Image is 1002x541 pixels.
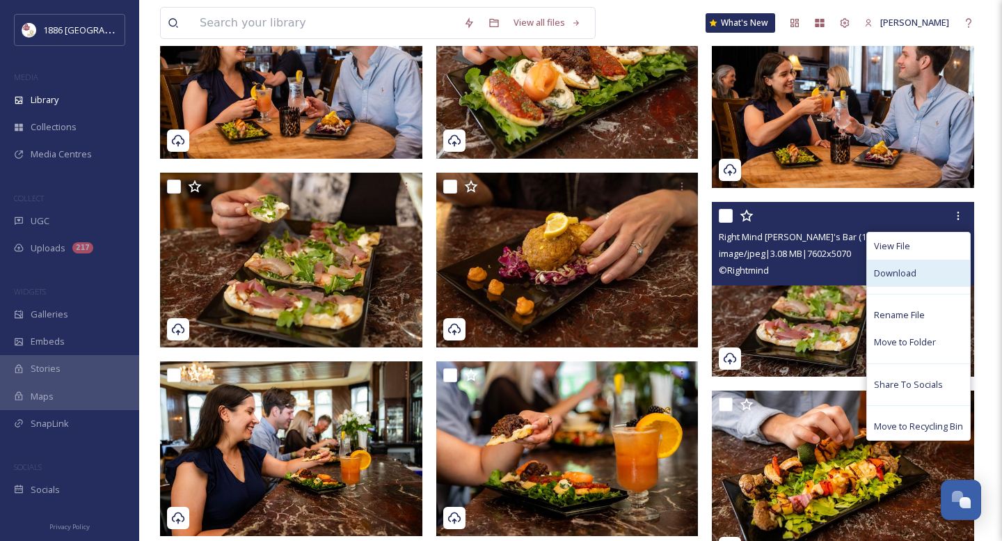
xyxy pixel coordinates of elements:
[880,16,949,29] span: [PERSON_NAME]
[72,242,93,253] div: 217
[31,214,49,228] span: UGC
[31,390,54,403] span: Maps
[436,361,699,537] img: Right Mind Govenor's Bar (9)-Rightmind.jpg
[436,173,699,348] img: Right Mind Govenor's Bar (11)-Rightmind.jpg
[874,336,936,349] span: Move to Folder
[31,148,92,161] span: Media Centres
[719,264,769,276] span: © Rightmind
[874,240,910,253] span: View File
[719,230,932,243] span: Right Mind [PERSON_NAME]'s Bar (13)-Rightmind.jpg
[706,13,775,33] a: What's New
[31,335,65,348] span: Embeds
[31,483,60,496] span: Socials
[857,9,956,36] a: [PERSON_NAME]
[31,362,61,375] span: Stories
[14,72,38,82] span: MEDIA
[49,517,90,534] a: Privacy Policy
[14,193,44,203] span: COLLECT
[43,23,153,36] span: 1886 [GEOGRAPHIC_DATA]
[31,93,58,107] span: Library
[719,247,851,260] span: image/jpeg | 3.08 MB | 7602 x 5070
[14,462,42,472] span: SOCIALS
[49,522,90,531] span: Privacy Policy
[874,420,963,433] span: Move to Recycling Bin
[31,308,68,321] span: Galleries
[874,267,916,280] span: Download
[941,480,981,520] button: Open Chat
[31,417,69,430] span: SnapLink
[31,120,77,134] span: Collections
[712,202,974,377] img: Right Mind Govenor's Bar (13)-Rightmind.jpg
[507,9,588,36] a: View all files
[31,242,65,255] span: Uploads
[874,378,943,391] span: Share To Socials
[712,13,974,188] img: Right Mind Govenor's Bar (16)-Rightmind.jpg
[22,23,36,37] img: logos.png
[14,286,46,297] span: WIDGETS
[160,361,422,537] img: Right Mind Govenor's Bar (8)-Rightmind.jpg
[193,8,456,38] input: Search your library
[160,173,422,348] img: Right Mind Govenor's Bar (12)-Rightmind.jpg
[874,308,925,322] span: Rename File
